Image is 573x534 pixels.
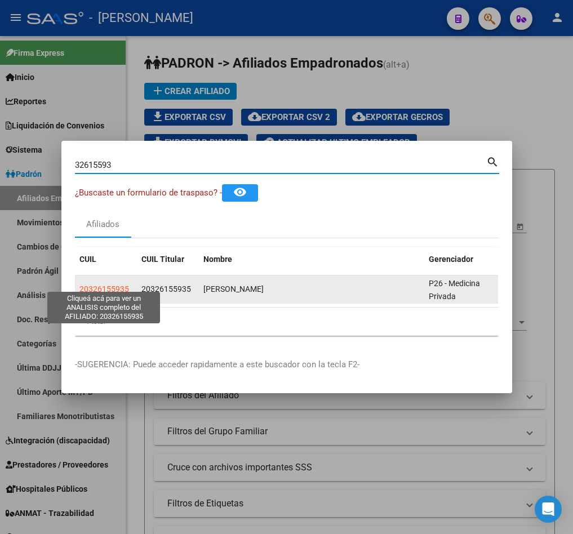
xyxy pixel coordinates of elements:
datatable-header-cell: Gerenciador [424,247,503,272]
span: 20326155935 [141,284,191,293]
span: Gerenciador [429,255,473,264]
mat-icon: remove_red_eye [233,185,247,199]
datatable-header-cell: CUIL [75,247,137,272]
datatable-header-cell: CUIL Titular [137,247,199,272]
span: ¿Buscaste un formulario de traspaso? - [75,188,222,198]
div: Afiliados [86,218,119,231]
mat-icon: search [486,154,499,168]
datatable-header-cell: Nombre [199,247,424,272]
div: Open Intercom Messenger [535,496,562,523]
div: [PERSON_NAME] [203,283,420,296]
p: -SUGERENCIA: Puede acceder rapidamente a este buscador con la tecla F2- [75,358,499,371]
span: Nombre [203,255,232,264]
span: CUIL Titular [141,255,184,264]
div: 1 total [75,308,499,336]
span: 20326155935 [79,284,129,293]
span: P26 - Medicina Privada [429,279,480,301]
span: CUIL [79,255,96,264]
